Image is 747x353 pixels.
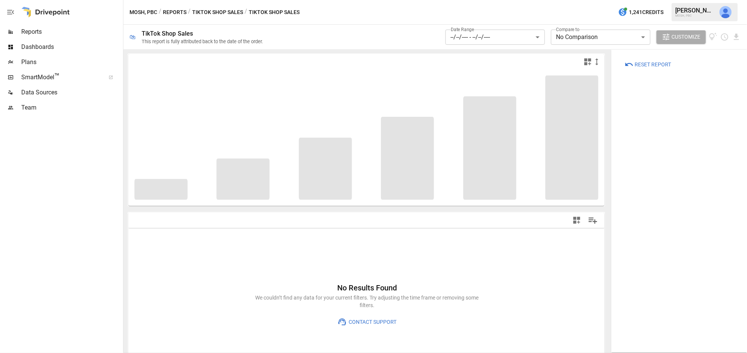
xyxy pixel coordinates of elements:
[130,8,157,17] button: MOSH, PBC
[253,294,481,309] p: We couldn’t find any data for your current filters. Try adjusting the time frame or removing some...
[21,27,122,36] span: Reports
[188,8,191,17] div: /
[672,32,701,42] span: Customize
[163,8,186,17] button: Reports
[709,30,718,44] button: View documentation
[21,42,122,52] span: Dashboards
[142,39,263,44] div: This report is fully attributed back to the date of the order.
[556,26,580,33] label: Compare to
[635,60,671,69] span: Reset Report
[21,88,122,97] span: Data Sources
[584,212,602,229] button: Manage Columns
[720,33,729,41] button: Schedule report
[676,7,715,14] div: [PERSON_NAME]
[715,2,736,23] button: Jeff Gamsey
[142,30,193,37] div: TikTok Shop Sales
[732,33,741,41] button: Download report
[245,8,247,17] div: /
[253,282,481,294] h6: No Results Found
[657,30,706,44] button: Customize
[551,30,651,45] div: No Comparison
[615,5,667,19] button: 1,241Credits
[445,30,545,45] div: --/--/---- - --/--/----
[21,73,100,82] span: SmartModel
[676,14,715,17] div: MOSH, PBC
[130,33,136,41] div: 🛍
[21,103,122,112] span: Team
[159,8,161,17] div: /
[54,72,60,81] span: ™
[192,8,243,17] button: TikTok Shop Sales
[629,8,664,17] span: 1,241 Credits
[720,6,732,18] img: Jeff Gamsey
[451,26,474,33] label: Date Range
[21,58,122,67] span: Plans
[347,317,396,327] span: Contact Support
[332,315,402,329] button: Contact Support
[619,58,677,71] button: Reset Report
